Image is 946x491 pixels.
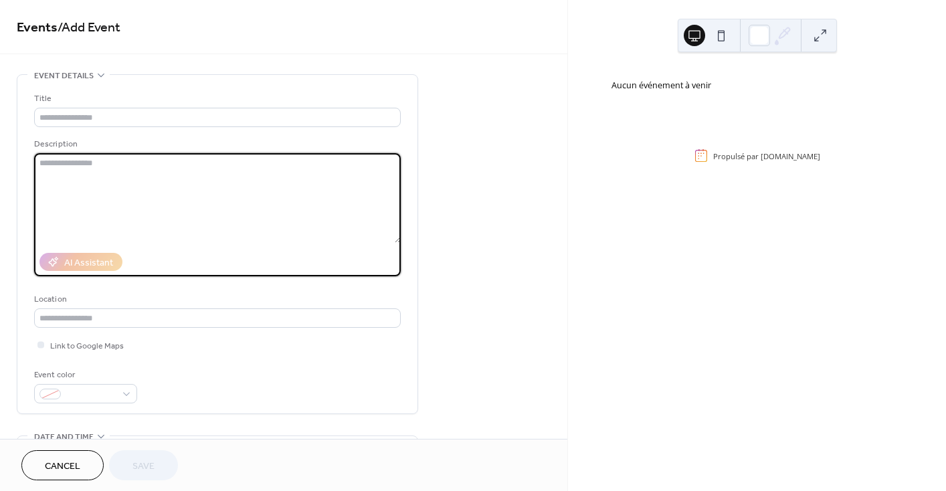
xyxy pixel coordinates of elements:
[761,151,820,161] a: [DOMAIN_NAME]
[58,15,120,41] span: / Add Event
[34,292,398,306] div: Location
[34,137,398,151] div: Description
[45,460,80,474] span: Cancel
[50,339,124,353] span: Link to Google Maps
[21,450,104,480] button: Cancel
[34,368,134,382] div: Event color
[34,92,398,106] div: Title
[611,80,903,92] div: Aucun événement à venir
[17,15,58,41] a: Events
[34,69,94,83] span: Event details
[713,151,820,161] div: Propulsé par
[34,430,94,444] span: Date and time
